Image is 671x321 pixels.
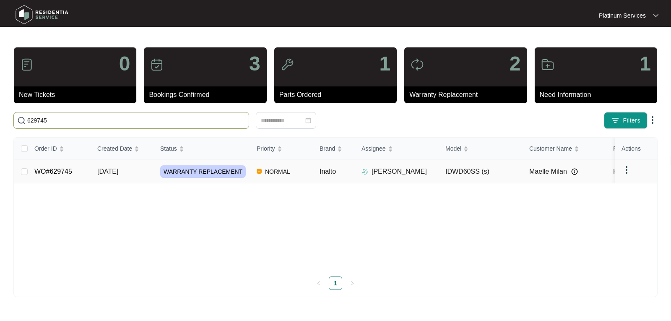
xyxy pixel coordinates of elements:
span: left [316,281,321,286]
li: Previous Page [312,277,325,290]
th: Order ID [28,138,91,160]
img: icon [411,58,424,71]
p: [PERSON_NAME] [372,167,427,177]
span: Assignee [362,144,386,153]
img: filter icon [611,116,619,125]
a: 1 [329,277,342,290]
p: Bookings Confirmed [149,90,266,100]
img: icon [150,58,164,71]
p: 0 [119,54,130,74]
img: residentia service logo [13,2,71,27]
img: Vercel Logo [257,169,262,174]
p: Warranty Replacement [409,90,527,100]
img: dropdown arrow [622,165,632,175]
th: Priority [250,138,313,160]
img: icon [281,58,294,71]
img: Assigner Icon [362,168,368,175]
th: Model [439,138,523,160]
th: Brand [313,138,355,160]
button: right [346,277,359,290]
p: Need Information [540,90,657,100]
img: dropdown arrow [648,115,658,125]
img: icon [20,58,34,71]
button: left [312,277,325,290]
th: Status [153,138,250,160]
p: 3 [249,54,260,74]
span: Created Date [97,144,132,153]
span: [DATE] [97,168,118,175]
th: Actions [615,138,657,160]
span: Customer Name [529,144,572,153]
span: Maelle Milan [529,167,567,177]
a: WO#629745 [34,168,72,175]
p: 2 [510,54,521,74]
input: Search by Order Id, Assignee Name, Customer Name, Brand and Model [27,116,245,125]
button: filter iconFilters [604,112,648,129]
span: Filters [623,116,640,125]
p: Platinum Services [599,11,646,20]
img: dropdown arrow [653,13,658,18]
span: NORMAL [262,167,294,177]
span: right [350,281,355,286]
img: search-icon [17,116,26,125]
th: Assignee [355,138,439,160]
p: Parts Ordered [279,90,397,100]
span: Status [160,144,177,153]
p: New Tickets [19,90,136,100]
span: Priority [257,144,275,153]
li: Next Page [346,277,359,290]
span: Order ID [34,144,57,153]
span: Inalto [320,168,336,175]
td: IDWD60SS (s) [439,160,523,183]
p: 1 [379,54,390,74]
img: icon [541,58,554,71]
span: Hafele [613,168,632,175]
th: Created Date [91,138,153,160]
span: WARRANTY REPLACEMENT [160,165,246,178]
span: Purchased From [613,144,656,153]
span: Model [445,144,461,153]
th: Customer Name [523,138,606,160]
img: Info icon [571,168,578,175]
span: Brand [320,144,335,153]
p: 1 [640,54,651,74]
li: 1 [329,277,342,290]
